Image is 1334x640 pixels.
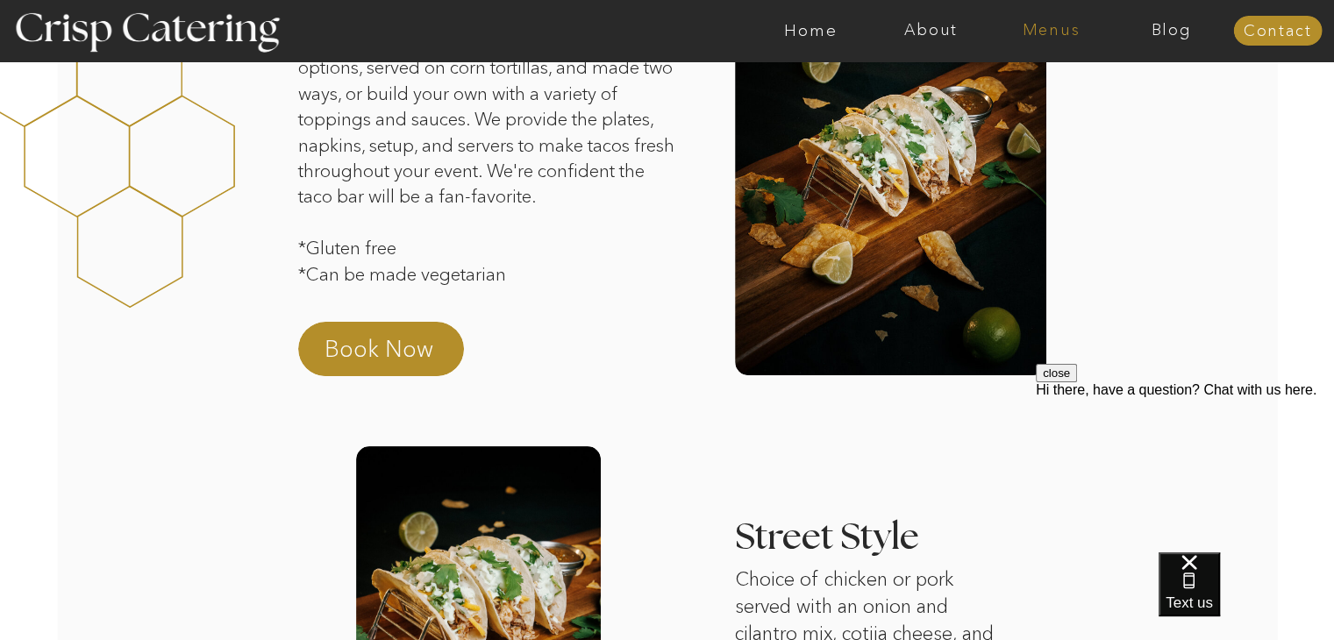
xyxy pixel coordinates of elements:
[735,520,1015,558] h3: Street Style
[991,22,1111,39] a: Menus
[751,22,871,39] a: Home
[1159,552,1334,640] iframe: podium webchat widget bubble
[298,29,681,302] p: Our taco bar comes with two delicious meat options, served on corn tortillas, and made two ways, ...
[1111,22,1231,39] a: Blog
[871,22,991,39] a: About
[1233,23,1322,40] a: Contact
[1036,364,1334,574] iframe: podium webchat widget prompt
[325,333,479,375] a: Book Now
